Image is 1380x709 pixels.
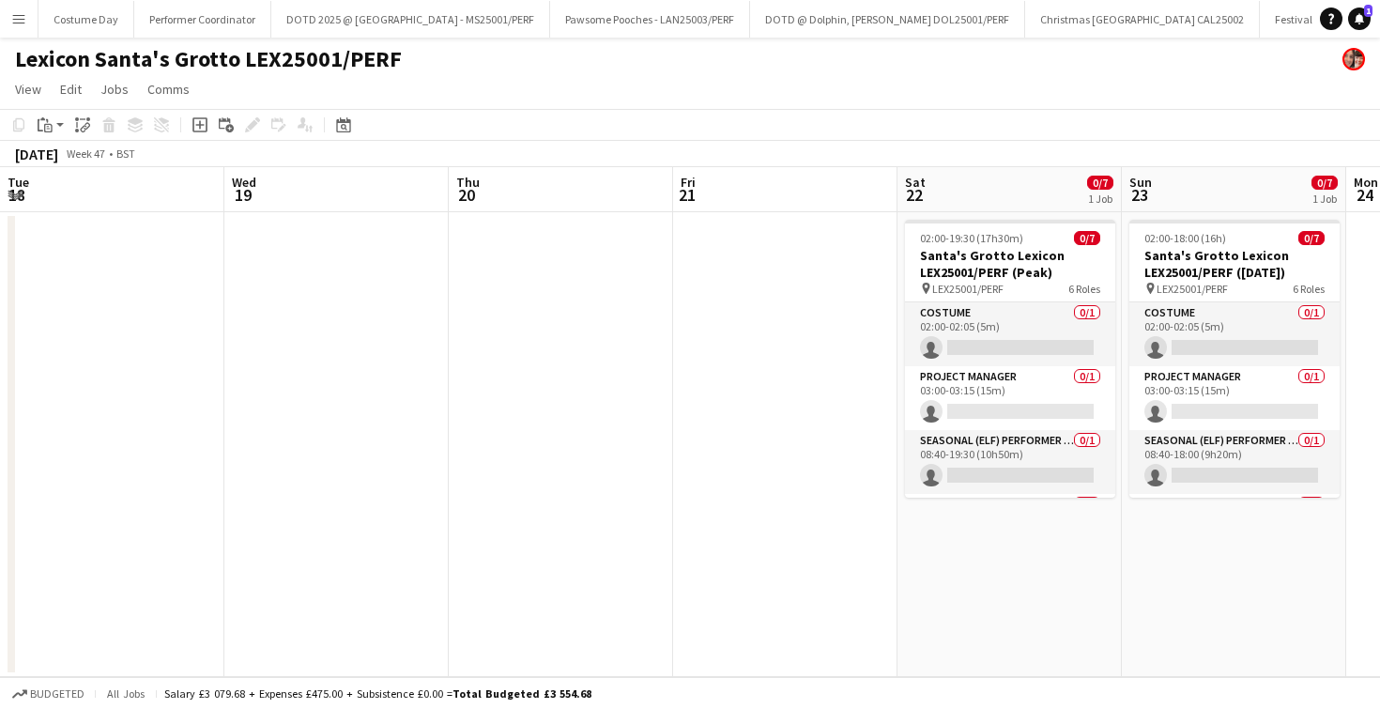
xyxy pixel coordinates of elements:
[1129,174,1152,191] span: Sun
[103,686,148,701] span: All jobs
[452,686,591,701] span: Total Budgeted £3 554.68
[1068,282,1100,296] span: 6 Roles
[147,81,190,98] span: Comms
[932,282,1004,296] span: LEX25001/PERF
[1074,231,1100,245] span: 0/7
[678,184,696,206] span: 21
[453,184,480,206] span: 20
[100,81,129,98] span: Jobs
[229,184,256,206] span: 19
[905,247,1115,281] h3: Santa's Grotto Lexicon LEX25001/PERF (Peak)
[8,77,49,101] a: View
[38,1,134,38] button: Costume Day
[1351,184,1378,206] span: 24
[60,81,82,98] span: Edit
[164,686,591,701] div: Salary £3 079.68 + Expenses £475.00 + Subsistence £0.00 =
[15,81,41,98] span: View
[905,366,1115,430] app-card-role: Project Manager0/103:00-03:15 (15m)
[750,1,1025,38] button: DOTD @ Dolphin, [PERSON_NAME] DOL25001/PERF
[550,1,750,38] button: Pawsome Pooches - LAN25003/PERF
[1025,1,1260,38] button: Christmas [GEOGRAPHIC_DATA] CAL25002
[1354,174,1378,191] span: Mon
[1312,192,1337,206] div: 1 Job
[905,302,1115,366] app-card-role: Costume0/102:00-02:05 (5m)
[1129,366,1340,430] app-card-role: Project Manager0/103:00-03:15 (15m)
[1129,220,1340,498] app-job-card: 02:00-18:00 (16h)0/7Santa's Grotto Lexicon LEX25001/PERF ([DATE]) LEX25001/PERF6 RolesCostume0/10...
[15,145,58,163] div: [DATE]
[5,184,29,206] span: 18
[1129,430,1340,494] app-card-role: Seasonal (Elf) Performer Manager0/108:40-18:00 (9h20m)
[905,174,926,191] span: Sat
[905,220,1115,498] app-job-card: 02:00-19:30 (17h30m)0/7Santa's Grotto Lexicon LEX25001/PERF (Peak) LEX25001/PERF6 RolesCostume0/1...
[1342,48,1365,70] app-user-avatar: Performer Department
[1293,282,1325,296] span: 6 Roles
[905,494,1115,558] app-card-role: Seasonal (Elf Merch)0/1
[920,231,1023,245] span: 02:00-19:30 (17h30m)
[456,174,480,191] span: Thu
[1127,184,1152,206] span: 23
[1129,494,1340,558] app-card-role: Seasonal (Elf Merch)0/1
[1144,231,1226,245] span: 02:00-18:00 (16h)
[1298,231,1325,245] span: 0/7
[30,687,84,701] span: Budgeted
[1348,8,1371,30] a: 1
[1364,5,1372,17] span: 1
[1088,192,1112,206] div: 1 Job
[1157,282,1228,296] span: LEX25001/PERF
[905,430,1115,494] app-card-role: Seasonal (Elf) Performer Manager0/108:40-19:30 (10h50m)
[9,684,87,704] button: Budgeted
[1311,176,1338,190] span: 0/7
[15,45,402,73] h1: Lexicon Santa's Grotto LEX25001/PERF
[8,174,29,191] span: Tue
[902,184,926,206] span: 22
[681,174,696,191] span: Fri
[62,146,109,161] span: Week 47
[116,146,135,161] div: BST
[271,1,550,38] button: DOTD 2025 @ [GEOGRAPHIC_DATA] - MS25001/PERF
[93,77,136,101] a: Jobs
[232,174,256,191] span: Wed
[53,77,89,101] a: Edit
[1129,302,1340,366] app-card-role: Costume0/102:00-02:05 (5m)
[140,77,197,101] a: Comms
[1087,176,1113,190] span: 0/7
[1129,247,1340,281] h3: Santa's Grotto Lexicon LEX25001/PERF ([DATE])
[134,1,271,38] button: Performer Coordinator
